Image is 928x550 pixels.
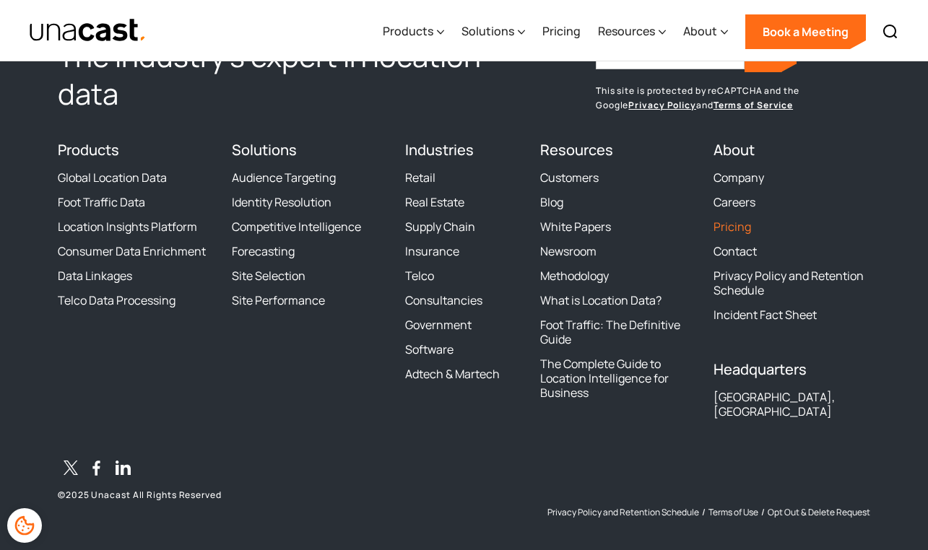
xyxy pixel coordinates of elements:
div: Resources [598,2,666,61]
div: About [683,22,717,40]
a: Careers [714,195,755,209]
a: Insurance [405,244,459,258]
div: Solutions [461,2,525,61]
a: home [29,18,147,43]
a: Foot Traffic Data [58,195,145,209]
a: Contact [714,244,757,258]
a: The Complete Guide to Location Intelligence for Business [540,357,697,400]
div: [GEOGRAPHIC_DATA], [GEOGRAPHIC_DATA] [714,390,870,419]
a: Methodology [540,269,609,283]
a: Telco Data Processing [58,293,175,307]
img: Search icon [882,23,899,40]
a: Terms of Service [714,99,793,111]
a: Adtech & Martech [405,367,500,381]
a: Products [58,140,119,160]
a: Blog [540,195,563,209]
h4: Resources [540,141,697,159]
div: / [702,507,706,518]
div: Products [383,2,444,61]
h4: Industries [405,141,522,159]
a: What is Location Data? [540,293,662,307]
a: LinkedIn [110,458,136,484]
a: Pricing [542,2,581,61]
a: Terms of Use [708,507,758,518]
a: Supply Chain [405,219,475,234]
a: Audience Targeting [232,170,336,185]
div: Products [383,22,433,40]
h2: The industry’s expert in location data [58,38,523,113]
div: Solutions [461,22,514,40]
div: Resources [598,22,655,40]
a: Privacy Policy and Retention Schedule [714,269,870,297]
a: Facebook [84,458,110,484]
a: Incident Fact Sheet [714,307,817,322]
a: Global Location Data [58,170,167,185]
a: Competitive Intelligence [232,219,361,234]
a: Identity Resolution [232,195,331,209]
a: Solutions [232,140,297,160]
a: Newsroom [540,244,597,258]
a: Foot Traffic: The Definitive Guide [540,318,697,346]
a: Telco [405,269,434,283]
a: Book a Meeting [745,14,866,49]
div: / [761,507,765,518]
a: Company [714,170,764,185]
p: © 2025 Unacast All Rights Reserved [58,489,388,501]
a: Customers [540,170,599,185]
a: Privacy Policy and Retention Schedule [547,507,699,518]
a: Data Linkages [58,269,132,283]
a: Location Insights Platform [58,219,197,234]
a: Real Estate [405,195,464,209]
p: This site is protected by reCAPTCHA and the Google and [596,84,870,113]
a: Software [405,342,454,357]
a: Consumer Data Enrichment [58,244,206,258]
a: Pricing [714,219,751,234]
a: Privacy Policy [628,99,696,111]
a: Government [405,318,472,332]
a: Opt Out & Delete Request [768,507,870,518]
a: Twitter / X [58,458,84,484]
div: Cookie Preferences [7,508,42,543]
a: Site Selection [232,269,305,283]
a: Site Performance [232,293,325,307]
div: About [683,2,728,61]
a: Consultancies [405,293,482,307]
h4: Headquarters [714,361,870,378]
h4: About [714,141,870,159]
a: Forecasting [232,244,295,258]
img: Unacast text logo [29,18,147,43]
a: White Papers [540,219,611,234]
a: Retail [405,170,435,185]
